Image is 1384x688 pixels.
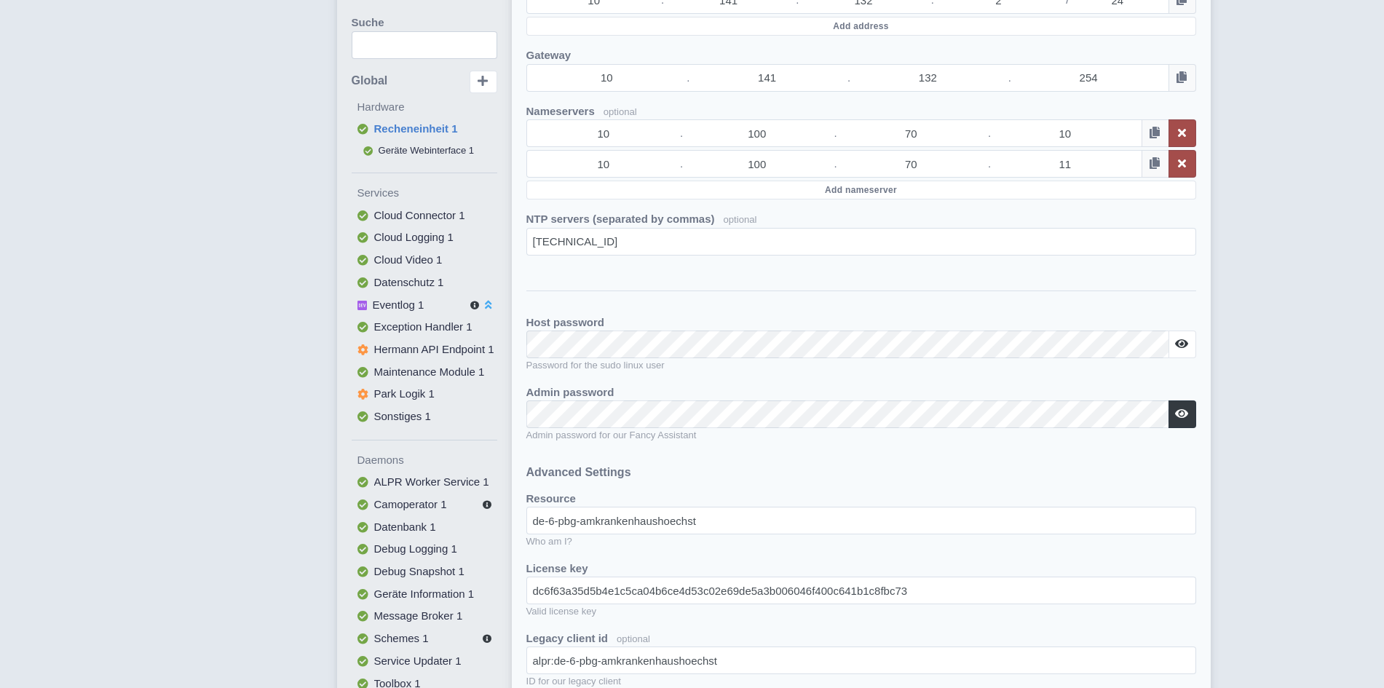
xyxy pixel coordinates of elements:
[352,494,497,516] button: Camoperator 1
[352,140,497,160] button: Geräte Webinterface 1
[526,561,588,577] label: License key
[374,498,447,510] span: Camoperator 1
[352,339,497,361] button: Hermann API Endpoint 1
[379,144,475,155] span: Geräte Webinterface 1
[352,383,497,406] button: Park Logik 1
[374,208,465,221] span: Cloud Connector 1
[352,293,497,316] button: Eventlog 1
[526,384,614,401] label: Admin password
[352,515,497,538] button: Datenbank 1
[526,428,1196,443] small: Admin password for our Fancy Assistant
[526,211,715,228] label: NTP servers (separated by commas)
[352,316,497,339] button: Exception Handler 1
[374,387,435,400] span: Park Logik 1
[526,103,595,120] label: Nameservers
[352,74,388,87] span: Global
[352,582,497,605] button: Geräte Information 1
[374,632,429,644] span: Schemes 1
[352,271,497,293] button: Datenschutz 1
[374,542,457,555] span: Debug Logging 1
[352,204,497,226] button: Cloud Connector 1
[352,538,497,561] button: Debug Logging 1
[352,628,497,650] button: Schemes 1
[724,214,757,225] span: optional
[526,507,1196,534] input: §{ogclient_resource}
[374,565,464,577] span: Debug Snapshot 1
[374,609,463,622] span: Message Broker 1
[374,410,431,422] span: Sonstiges 1
[526,315,605,331] label: Host password
[352,360,497,383] button: Maintenance Module 1
[374,320,472,333] span: Exception Handler 1
[373,298,424,310] span: Eventlog 1
[352,15,384,31] label: Suche
[526,466,1196,479] h5: Advanced Settings
[374,231,454,243] span: Cloud Logging 1
[357,185,497,202] label: Services
[352,649,497,672] button: Service Updater 1
[526,181,1196,199] button: Add nameserver
[374,253,443,266] span: Cloud Video 1
[374,343,494,355] span: Hermann API Endpoint 1
[357,451,497,468] label: Daemons
[526,47,572,64] label: Gateway
[374,587,475,599] span: Geräte Information 1
[374,275,444,288] span: Datenschutz 1
[526,534,1196,549] small: Who am I?
[352,561,497,583] button: Debug Snapshot 1
[357,98,497,115] label: Hardware
[526,17,1196,36] button: Add address
[374,122,458,135] span: Recheneinheit 1
[352,226,497,249] button: Cloud Logging 1
[352,118,497,141] button: Recheneinheit 1
[374,365,485,377] span: Maintenance Module 1
[352,249,497,272] button: Cloud Video 1
[526,630,609,647] label: Legacy client id
[374,520,436,532] span: Datenbank 1
[352,406,497,428] button: Sonstiges 1
[374,475,489,488] span: ALPR Worker Service 1
[526,358,1196,373] small: Password for the sudo linux user
[352,605,497,628] button: Message Broker 1
[617,633,650,644] span: optional
[352,471,497,494] button: ALPR Worker Service 1
[374,654,462,666] span: Service Updater 1
[604,106,637,117] small: optional
[526,604,1196,619] small: Valid license key
[526,491,576,507] label: Resource
[526,577,1196,604] input: §{ogclient_token}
